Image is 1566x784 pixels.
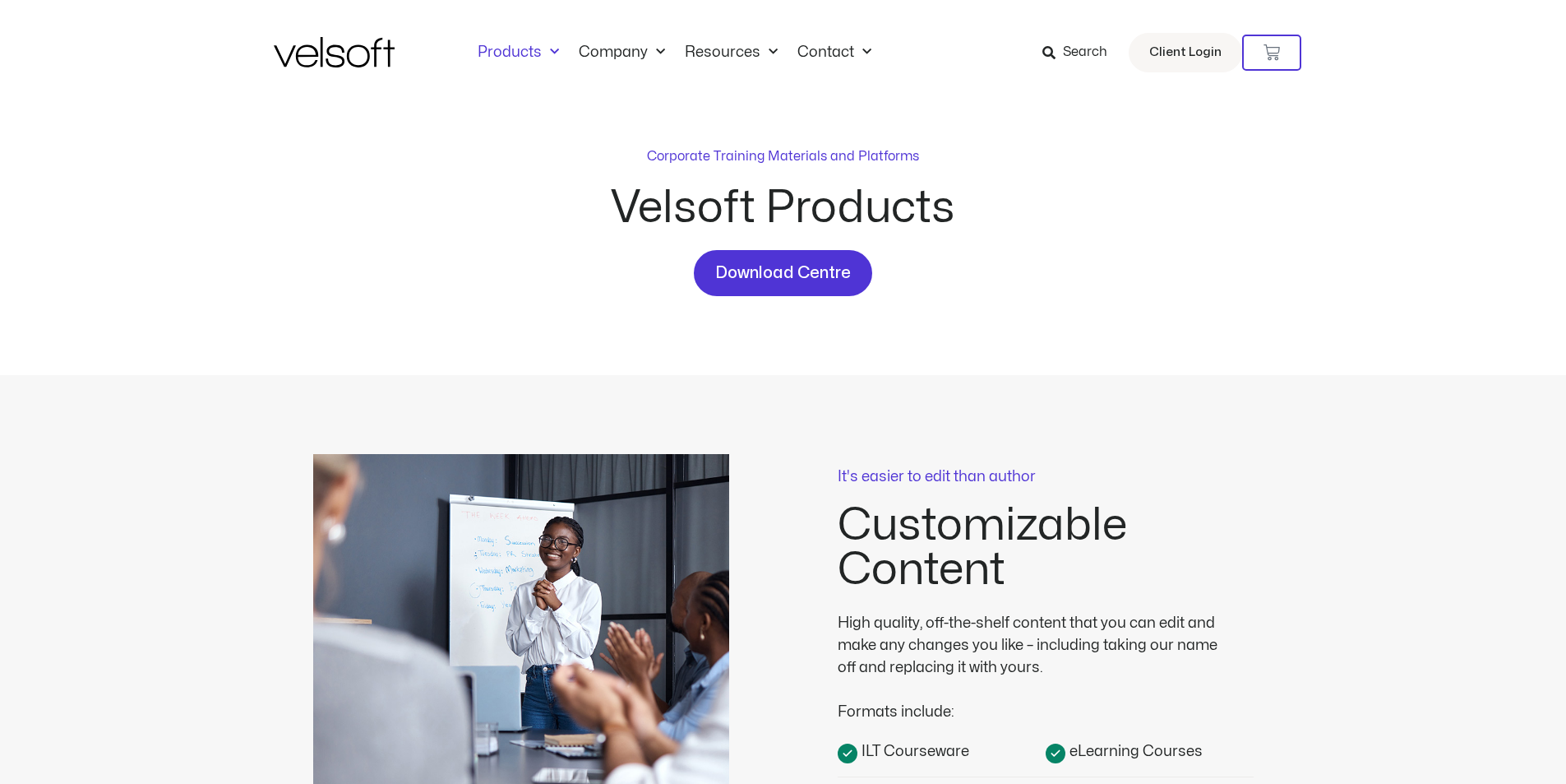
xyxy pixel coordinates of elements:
p: It's easier to edit than author [838,470,1254,485]
a: ContactMenu Toggle [788,44,881,62]
a: ResourcesMenu Toggle [675,44,788,62]
span: Download Centre [715,260,851,286]
span: ILT Courseware [857,740,969,763]
a: ILT Courseware [838,740,1046,763]
a: Client Login [1129,33,1242,72]
a: Search [1042,39,1119,67]
h2: Customizable Content [838,503,1254,592]
span: Client Login [1149,42,1222,63]
img: Velsoft Training Materials [274,37,395,67]
a: CompanyMenu Toggle [569,44,675,62]
a: Download Centre [694,250,872,296]
span: Search [1063,42,1107,63]
a: ProductsMenu Toggle [468,44,569,62]
nav: Menu [468,44,881,62]
div: High quality, off-the-shelf content that you can edit and make any changes you like – including t... [838,612,1232,679]
p: Corporate Training Materials and Platforms [647,146,919,166]
div: Formats include: [838,679,1232,723]
h2: Velsoft Products [487,186,1079,230]
span: eLearning Courses [1065,740,1203,763]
